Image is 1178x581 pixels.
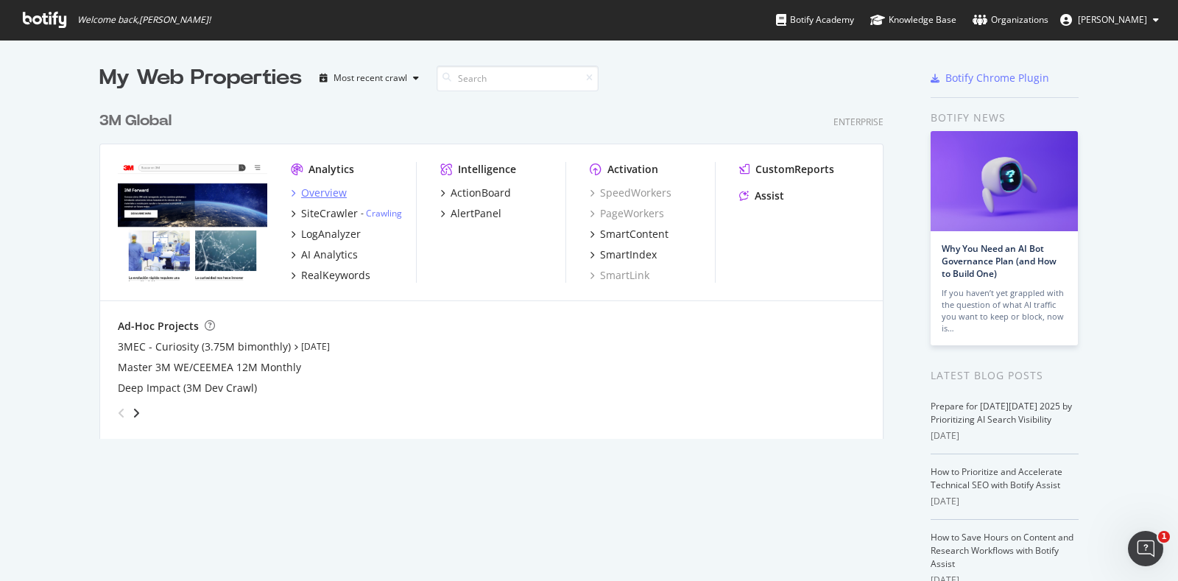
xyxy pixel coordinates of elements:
a: [DATE] [301,340,330,353]
div: Knowledge Base [870,13,956,27]
div: [DATE] [931,495,1079,508]
div: ActionBoard [451,186,511,200]
div: Intelligence [458,162,516,177]
a: SiteCrawler- Crawling [291,206,402,221]
div: Most recent crawl [334,74,407,82]
a: 3MEC - Curiosity (3.75M bimonthly) [118,339,291,354]
div: SiteCrawler [301,206,358,221]
button: Most recent crawl [314,66,425,90]
div: SmartContent [600,227,669,242]
div: AI Analytics [301,247,358,262]
div: SmartIndex [600,247,657,262]
div: Overview [301,186,347,200]
img: www.command.com [118,162,267,281]
div: Activation [607,162,658,177]
a: AlertPanel [440,206,501,221]
a: Why You Need an AI Bot Governance Plan (and How to Build One) [942,242,1057,280]
a: How to Save Hours on Content and Research Workflows with Botify Assist [931,531,1073,570]
a: RealKeywords [291,268,370,283]
div: Latest Blog Posts [931,367,1079,384]
a: Botify Chrome Plugin [931,71,1049,85]
div: Botify Chrome Plugin [945,71,1049,85]
iframe: Intercom live chat [1128,531,1163,566]
div: LogAnalyzer [301,227,361,242]
a: Crawling [366,207,402,219]
a: 3M Global [99,110,177,132]
a: How to Prioritize and Accelerate Technical SEO with Botify Assist [931,465,1062,491]
a: PageWorkers [590,206,664,221]
a: Deep Impact (3M Dev Crawl) [118,381,257,395]
a: Assist [739,189,784,203]
div: If you haven’t yet grappled with the question of what AI traffic you want to keep or block, now is… [942,287,1067,334]
div: Organizations [973,13,1048,27]
div: My Web Properties [99,63,302,93]
a: SmartIndex [590,247,657,262]
div: Analytics [308,162,354,177]
div: Enterprise [833,116,883,128]
a: SmartContent [590,227,669,242]
div: AlertPanel [451,206,501,221]
a: Prepare for [DATE][DATE] 2025 by Prioritizing AI Search Visibility [931,400,1072,426]
span: Welcome back, [PERSON_NAME] ! [77,14,211,26]
div: Botify Academy [776,13,854,27]
div: Botify news [931,110,1079,126]
input: Search [437,66,599,91]
a: CustomReports [739,162,834,177]
div: [DATE] [931,429,1079,443]
a: SpeedWorkers [590,186,671,200]
a: Master 3M WE/CEEMEA 12M Monthly [118,360,301,375]
div: Assist [755,189,784,203]
button: [PERSON_NAME] [1048,8,1171,32]
div: Ad-Hoc Projects [118,319,199,334]
div: 3M Global [99,110,172,132]
div: RealKeywords [301,268,370,283]
div: angle-left [112,401,131,425]
a: Overview [291,186,347,200]
a: LogAnalyzer [291,227,361,242]
span: 1 [1158,531,1170,543]
div: - [361,207,402,219]
img: Why You Need an AI Bot Governance Plan (and How to Build One) [931,131,1078,231]
span: Stephen Thiessen [1078,13,1147,26]
div: grid [99,93,895,439]
a: ActionBoard [440,186,511,200]
a: AI Analytics [291,247,358,262]
a: SmartLink [590,268,649,283]
div: CustomReports [755,162,834,177]
div: angle-right [131,406,141,420]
